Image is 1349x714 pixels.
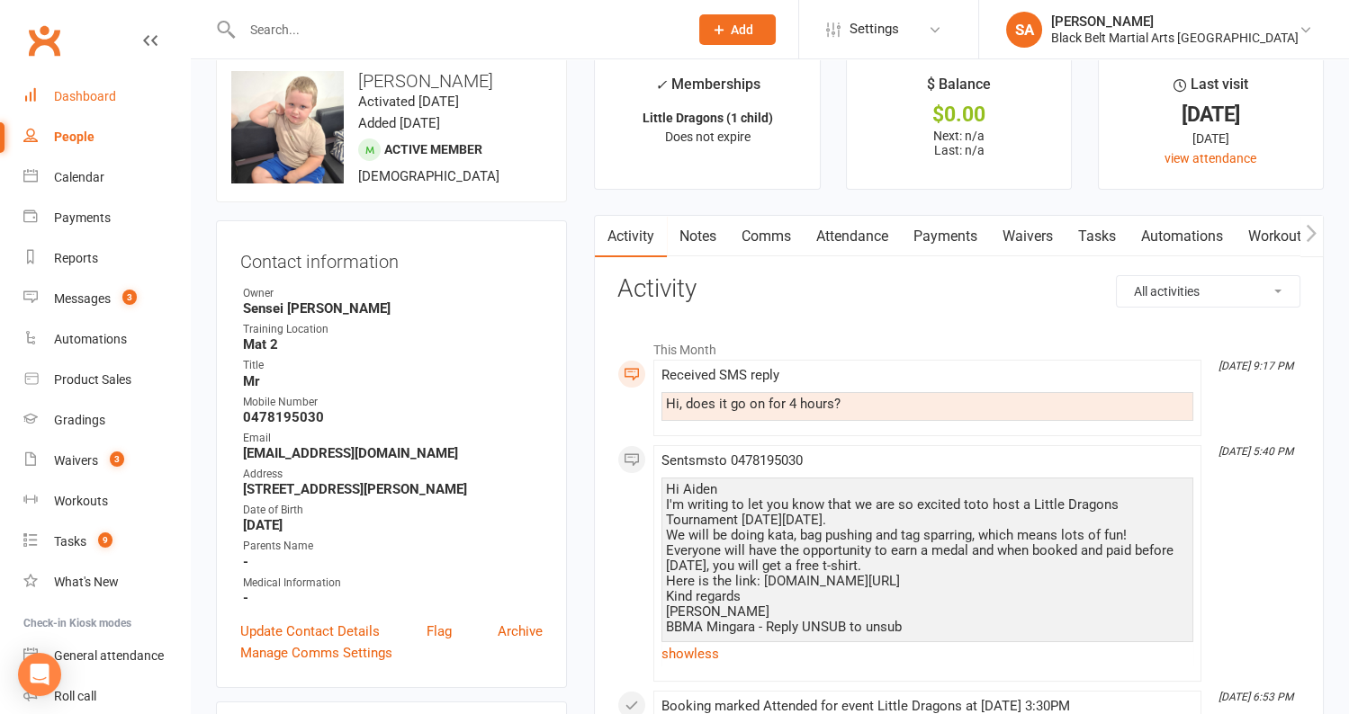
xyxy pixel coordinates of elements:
[666,482,1189,635] div: Hi Aiden I'm writing to let you know that we are so excited toto host a Little Dragons Tournament...
[427,620,452,642] a: Flag
[661,368,1193,383] div: Received SMS reply
[22,18,67,63] a: Clubworx
[23,441,190,481] a: Waivers 3
[1051,13,1299,30] div: [PERSON_NAME]
[54,534,86,549] div: Tasks
[927,73,991,105] div: $ Balance
[1051,30,1299,46] div: Black Belt Martial Arts [GEOGRAPHIC_DATA]
[661,699,1193,714] div: Booking marked Attended for event Little Dragons at [DATE] 3:30PM
[231,71,552,91] h3: [PERSON_NAME]
[1219,360,1293,372] i: [DATE] 9:17 PM
[243,538,543,555] div: Parents Name
[23,562,190,602] a: What's New
[243,430,543,447] div: Email
[243,466,543,483] div: Address
[1129,216,1236,257] a: Automations
[18,653,61,696] div: Open Intercom Messenger
[23,400,190,441] a: Gradings
[54,494,108,508] div: Workouts
[243,481,543,497] strong: [STREET_ADDRESS][PERSON_NAME]
[243,554,543,570] strong: -
[54,291,111,306] div: Messages
[666,397,1189,412] div: Hi, does it go on for 4 hours?
[1219,691,1293,703] i: [DATE] 6:53 PM
[110,451,124,467] span: 3
[54,689,96,703] div: Roll call
[243,336,543,353] strong: Mat 2
[654,73,760,106] div: Memberships
[642,111,772,125] strong: Little Dragons (1 child)
[358,115,440,131] time: Added [DATE]
[358,94,459,110] time: Activated [DATE]
[1115,129,1307,148] div: [DATE]
[617,275,1300,303] h3: Activity
[243,502,543,519] div: Date of Birth
[1236,216,1321,257] a: Workouts
[23,319,190,360] a: Automations
[23,360,190,400] a: Product Sales
[243,590,543,606] strong: -
[23,238,190,279] a: Reports
[1219,445,1293,458] i: [DATE] 5:40 PM
[23,76,190,117] a: Dashboard
[729,216,804,257] a: Comms
[23,117,190,157] a: People
[804,216,901,257] a: Attendance
[243,517,543,533] strong: [DATE]
[23,522,190,562] a: Tasks 9
[1174,73,1248,105] div: Last visit
[664,129,750,144] span: Does not expire
[1006,12,1042,48] div: SA
[98,532,112,548] span: 9
[243,394,543,411] div: Mobile Number
[1165,151,1256,165] a: view attendance
[54,170,104,184] div: Calendar
[850,9,899,49] span: Settings
[54,89,116,103] div: Dashboard
[243,300,543,317] strong: Sensei [PERSON_NAME]
[243,575,543,592] div: Medical Information
[23,481,190,522] a: Workouts
[1115,105,1307,124] div: [DATE]
[240,620,380,642] a: Update Contact Details
[863,129,1055,157] p: Next: n/a Last: n/a
[23,157,190,198] a: Calendar
[122,290,137,305] span: 3
[667,216,729,257] a: Notes
[54,129,94,144] div: People
[240,245,543,272] h3: Contact information
[54,332,127,346] div: Automations
[901,216,990,257] a: Payments
[243,409,543,425] strong: 0478195030
[23,636,190,676] a: General attendance kiosk mode
[243,445,543,461] strong: [EMAIL_ADDRESS][DOMAIN_NAME]
[54,453,98,468] div: Waivers
[1066,216,1129,257] a: Tasks
[54,210,111,225] div: Payments
[863,105,1055,124] div: $0.00
[617,331,1300,360] li: This Month
[595,216,667,257] a: Activity
[243,373,543,389] strong: Mr
[384,142,482,156] span: Active member
[243,321,543,338] div: Training Location
[654,76,666,94] i: ✓
[661,641,1193,666] a: show less
[54,372,131,387] div: Product Sales
[243,357,543,374] div: Title
[731,22,753,37] span: Add
[54,251,98,265] div: Reports
[54,575,119,589] div: What's New
[240,642,392,664] a: Manage Comms Settings
[237,17,676,42] input: Search...
[231,71,344,183] img: image1730173876.png
[243,285,543,302] div: Owner
[661,452,803,469] span: Sent sms to 0478195030
[699,14,776,45] button: Add
[54,648,164,663] div: General attendance
[23,198,190,238] a: Payments
[990,216,1066,257] a: Waivers
[23,279,190,319] a: Messages 3
[54,413,105,427] div: Gradings
[498,620,543,642] a: Archive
